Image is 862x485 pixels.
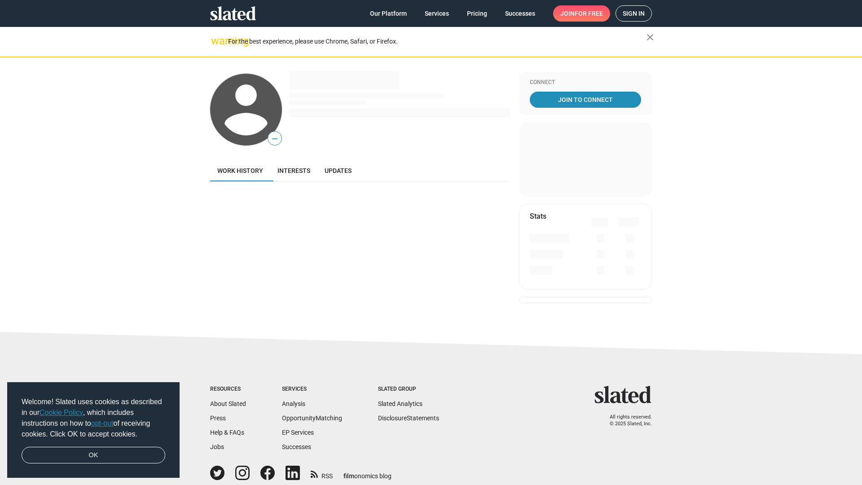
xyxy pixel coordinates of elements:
[217,167,263,174] span: Work history
[575,5,603,22] span: for free
[460,5,494,22] a: Pricing
[645,32,655,43] mat-icon: close
[505,5,535,22] span: Successes
[343,465,391,481] a: filmonomics blog
[343,472,354,480] span: film
[425,5,449,22] span: Services
[228,35,646,48] div: For the best experience, please use Chrome, Safari, or Firefox.
[623,6,645,21] span: Sign in
[282,443,311,450] a: Successes
[282,414,342,422] a: OpportunityMatching
[560,5,603,22] span: Join
[282,400,305,407] a: Analysis
[616,5,652,22] a: Sign in
[378,400,422,407] a: Slated Analytics
[530,79,641,86] div: Connect
[210,386,246,393] div: Resources
[22,447,165,464] a: dismiss cookie message
[498,5,542,22] a: Successes
[363,5,414,22] a: Our Platform
[210,414,226,422] a: Press
[311,467,333,481] a: RSS
[282,386,342,393] div: Services
[210,443,224,450] a: Jobs
[270,160,317,181] a: Interests
[210,400,246,407] a: About Slated
[530,212,546,221] mat-card-title: Stats
[277,167,310,174] span: Interests
[211,35,222,46] mat-icon: warning
[282,429,314,436] a: EP Services
[378,414,439,422] a: DisclosureStatements
[600,414,652,427] p: All rights reserved. © 2025 Slated, Inc.
[210,160,270,181] a: Work history
[7,382,180,478] div: cookieconsent
[210,429,244,436] a: Help & FAQs
[22,397,165,440] span: Welcome! Slated uses cookies as described in our , which includes instructions on how to of recei...
[268,133,281,145] span: —
[317,160,359,181] a: Updates
[532,92,639,108] span: Join To Connect
[530,92,641,108] a: Join To Connect
[418,5,456,22] a: Services
[378,386,439,393] div: Slated Group
[370,5,407,22] span: Our Platform
[91,419,114,427] a: opt-out
[40,409,83,416] a: Cookie Policy
[467,5,487,22] span: Pricing
[553,5,610,22] a: Joinfor free
[325,167,352,174] span: Updates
